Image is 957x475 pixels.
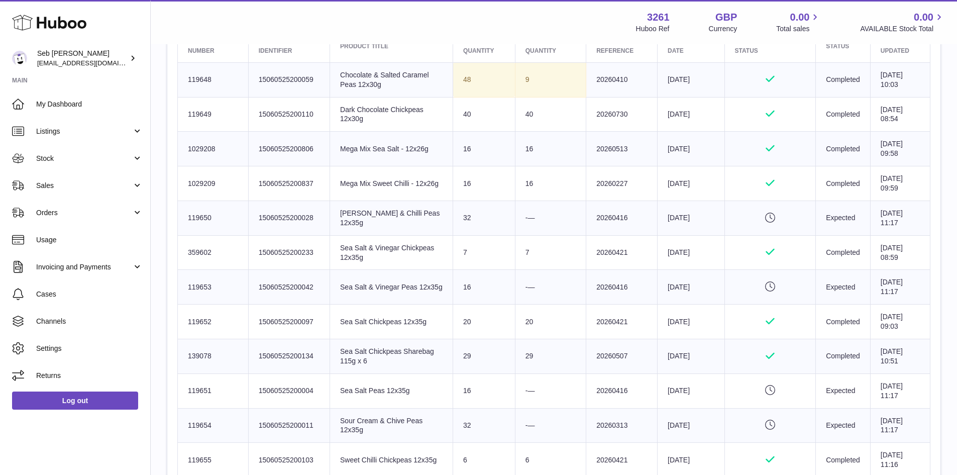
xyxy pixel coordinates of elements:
td: [DATE] 09:59 [870,166,930,201]
td: 119653 [178,270,249,305]
td: 20 [453,305,515,339]
th: Huboo SKU Number [178,31,249,62]
td: 15060525200028 [248,201,330,235]
td: 20260416 [586,373,658,408]
td: 20260313 [586,408,658,443]
span: Settings [36,344,143,353]
td: 16 [515,132,586,166]
td: 359602 [178,235,249,270]
td: Completed [816,97,871,132]
td: [DATE] 10:51 [870,339,930,373]
th: Status [816,31,871,62]
td: Sea Salt Chickpeas Sharebag 115g x 6 [330,339,453,373]
td: 139078 [178,339,249,373]
td: 119649 [178,97,249,132]
td: Completed [816,166,871,201]
td: 7 [515,235,586,270]
td: Sea Salt & Vinegar Peas 12x35g [330,270,453,305]
span: 0.00 [790,11,810,24]
td: 15060525200097 [248,305,330,339]
td: Completed [816,339,871,373]
strong: 3261 [647,11,670,24]
td: 16 [453,270,515,305]
span: Usage [36,235,143,245]
td: [DATE] 10:03 [870,62,930,97]
td: 48 [453,62,515,97]
td: [DATE] 08:59 [870,235,930,270]
td: Expected [816,270,871,305]
td: 16 [453,166,515,201]
td: 119648 [178,62,249,97]
td: Expected [816,408,871,443]
img: internalAdmin-3261@internal.huboo.com [12,51,27,66]
td: 16 [515,166,586,201]
td: [DATE] [658,62,725,97]
td: Sea Salt Peas 12x35g [330,373,453,408]
td: 15060525200837 [248,166,330,201]
span: Channels [36,317,143,326]
td: 20260513 [586,132,658,166]
span: Cases [36,290,143,299]
td: Completed [816,305,871,339]
td: [DATE] [658,305,725,339]
td: Expected [816,373,871,408]
td: [DATE] [658,201,725,235]
a: Log out [12,392,138,410]
td: Chocolate & Salted Caramel Peas 12x30g [330,62,453,97]
strong: GBP [715,11,737,24]
div: Huboo Ref [636,24,670,34]
div: Currency [709,24,737,34]
td: [DATE] [658,270,725,305]
td: 15060525200233 [248,235,330,270]
td: 16 [453,132,515,166]
td: 15060525200806 [248,132,330,166]
td: 20260227 [586,166,658,201]
td: 15060525200011 [248,408,330,443]
td: 1029209 [178,166,249,201]
td: 15060525200042 [248,270,330,305]
td: [DATE] 11:17 [870,270,930,305]
a: 0.00 AVAILABLE Stock Total [860,11,945,34]
td: 20 [515,305,586,339]
th: Product title [330,31,453,62]
td: Sour Cream & Chive Peas 12x35g [330,408,453,443]
td: [DATE] 09:58 [870,132,930,166]
span: Stock [36,154,132,163]
td: 20260416 [586,270,658,305]
td: 20260730 [586,97,658,132]
td: 40 [453,97,515,132]
th: Last updated [870,31,930,62]
td: Expected [816,201,871,235]
td: 7 [453,235,515,270]
th: Batch Reference [586,31,658,62]
span: Sales [36,181,132,191]
th: Best Before Date [658,31,725,62]
th: Received Quantity [515,31,586,62]
td: 32 [453,408,515,443]
td: 119654 [178,408,249,443]
td: Mega Mix Sea Salt - 12x26g [330,132,453,166]
td: 20260507 [586,339,658,373]
td: [DATE] [658,373,725,408]
td: [DATE] [658,166,725,201]
span: Invoicing and Payments [36,262,132,272]
td: 15060525200110 [248,97,330,132]
td: 20260421 [586,305,658,339]
td: -— [515,408,586,443]
td: 15060525200059 [248,62,330,97]
td: -— [515,201,586,235]
td: Completed [816,235,871,270]
td: Sea Salt & Vinegar Chickpeas 12x35g [330,235,453,270]
td: -— [515,373,586,408]
td: 119652 [178,305,249,339]
td: [DATE] 11:17 [870,373,930,408]
td: 40 [515,97,586,132]
td: [DATE] 11:17 [870,408,930,443]
td: [PERSON_NAME] & Chilli Peas 12x35g [330,201,453,235]
th: Sent Quantity [453,31,515,62]
td: 119651 [178,373,249,408]
td: 29 [515,339,586,373]
td: Sea Salt Chickpeas 12x35g [330,305,453,339]
span: Listings [36,127,132,136]
span: My Dashboard [36,100,143,109]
